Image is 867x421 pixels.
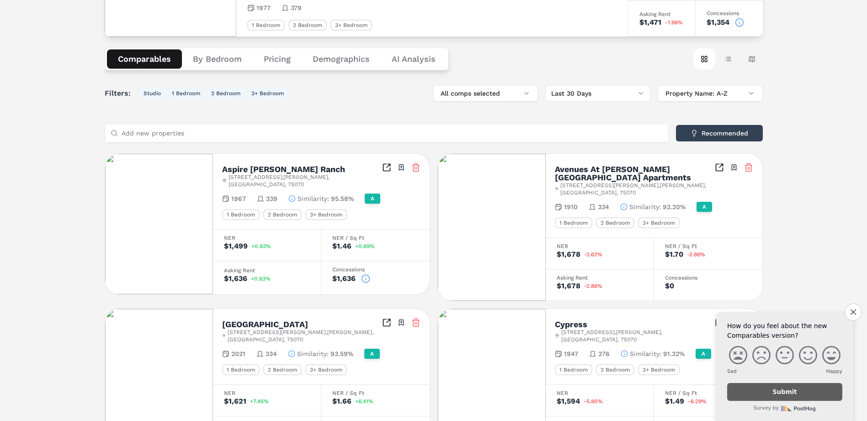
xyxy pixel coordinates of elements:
[288,20,327,31] div: 2 Bedroom
[596,217,634,228] div: 2 Bedroom
[381,49,447,69] button: AI Analysis
[697,202,712,212] div: A
[665,275,751,281] div: Concessions
[224,275,247,282] div: $1,636
[382,163,391,172] a: Inspect Comparables
[665,398,684,405] div: $1.49
[557,251,580,258] div: $1,678
[707,19,729,26] div: $1,354
[332,398,351,405] div: $1.66
[598,202,609,211] span: 334
[639,19,661,26] div: $1,471
[222,165,345,173] h2: Aspire [PERSON_NAME] Ranch
[297,349,329,358] span: Similarity :
[663,349,685,358] span: 91.32%
[687,252,705,257] span: -2.86%
[222,209,260,220] div: 1 Bedroom
[298,194,329,203] span: Similarity :
[247,20,285,31] div: 1 Bedroom
[676,125,763,141] button: Recommended
[107,49,182,69] button: Comparables
[305,209,347,220] div: 3+ Bedroom
[256,3,271,12] span: 1977
[584,283,602,289] span: -2.86%
[224,243,248,250] div: $1,499
[266,194,277,203] span: 339
[330,20,372,31] div: 3+ Bedroom
[584,252,602,257] span: -2.62%
[663,202,686,211] span: 92.20%
[557,243,643,249] div: NER
[555,320,587,329] h2: Cypress
[665,390,751,396] div: NER / Sq Ft
[332,267,419,272] div: Concessions
[332,275,356,282] div: $1,636
[224,390,310,396] div: NER
[584,399,603,404] span: -5.80%
[330,349,353,358] span: 93.59%
[231,194,246,203] span: 1967
[658,85,763,102] button: Property Name: A-Z
[140,88,165,99] button: Studio
[291,3,302,12] span: 379
[557,282,580,290] div: $1,678
[331,194,354,203] span: 95.58%
[639,11,684,17] div: Asking Rent
[364,349,380,359] div: A
[302,49,381,69] button: Demographics
[332,390,419,396] div: NER / Sq Ft
[629,202,661,211] span: Similarity :
[224,235,310,241] div: NER
[557,275,643,281] div: Asking Rent
[182,49,253,69] button: By Bedroom
[560,182,715,196] span: [STREET_ADDRESS][PERSON_NAME] , [PERSON_NAME] , [GEOGRAPHIC_DATA] , 75070
[250,399,269,404] span: +7.45%
[598,349,610,358] span: 276
[263,209,302,220] div: 2 Bedroom
[228,329,382,343] span: [STREET_ADDRESS][PERSON_NAME] , [PERSON_NAME] , [GEOGRAPHIC_DATA] , 75070
[555,364,592,375] div: 1 Bedroom
[251,243,271,249] span: +0.93%
[248,88,287,99] button: 3+ Bedroom
[555,165,715,182] h2: Avenues At [PERSON_NAME][GEOGRAPHIC_DATA] Apartments
[564,349,578,358] span: 1947
[266,349,277,358] span: 334
[555,217,592,228] div: 1 Bedroom
[561,329,715,343] span: [STREET_ADDRESS] , [PERSON_NAME] , [GEOGRAPHIC_DATA] , 75070
[222,364,260,375] div: 1 Bedroom
[207,88,244,99] button: 2 Bedroom
[696,349,711,359] div: A
[715,318,724,327] a: Inspect Comparables
[263,364,302,375] div: 2 Bedroom
[433,85,538,102] button: All comps selected
[253,49,302,69] button: Pricing
[382,318,391,327] a: Inspect Comparables
[222,320,308,329] h2: [GEOGRAPHIC_DATA]
[332,235,419,241] div: NER / Sq Ft
[665,243,751,249] div: NER / Sq Ft
[665,251,683,258] div: $1.70
[305,364,347,375] div: 3+ Bedroom
[355,243,375,249] span: +0.69%
[105,88,136,99] span: Filters:
[332,243,351,250] div: $1.46
[365,194,380,204] div: A
[557,390,643,396] div: NER
[630,349,661,358] span: Similarity :
[688,399,707,404] span: -6.29%
[231,349,245,358] span: 2021
[638,364,680,375] div: 3+ Bedroom
[557,398,580,405] div: $1,594
[224,398,246,405] div: $1,621
[665,20,683,25] span: -1.96%
[707,11,752,16] div: Concessions
[638,217,680,228] div: 3+ Bedroom
[596,364,634,375] div: 2 Bedroom
[715,163,724,172] a: Inspect Comparables
[251,276,271,281] span: +0.63%
[229,173,382,188] span: [STREET_ADDRESS] , [PERSON_NAME] , [GEOGRAPHIC_DATA] , 75070
[564,202,578,211] span: 1910
[122,124,663,142] input: Add new properties
[168,88,204,99] button: 1 Bedroom
[665,282,674,290] div: $0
